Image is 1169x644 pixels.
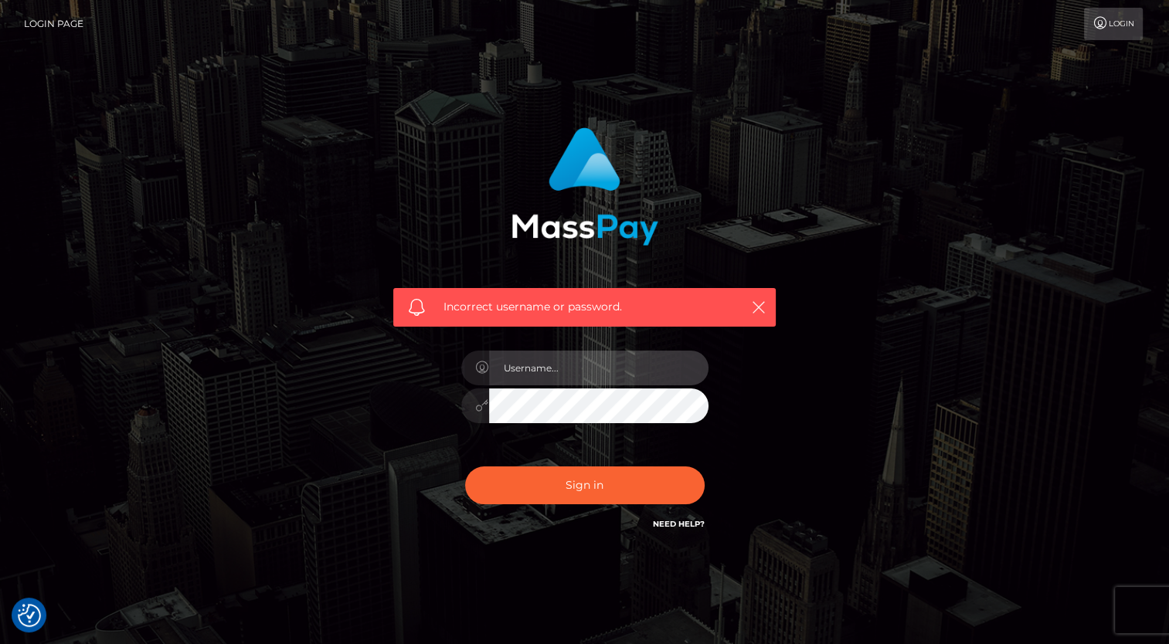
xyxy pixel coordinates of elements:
[653,519,705,529] a: Need Help?
[18,604,41,627] img: Revisit consent button
[443,299,726,315] span: Incorrect username or password.
[24,8,83,40] a: Login Page
[465,466,705,504] button: Sign in
[489,351,709,385] input: Username...
[511,127,658,246] img: MassPay Login
[18,604,41,627] button: Consent Preferences
[1084,8,1143,40] a: Login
